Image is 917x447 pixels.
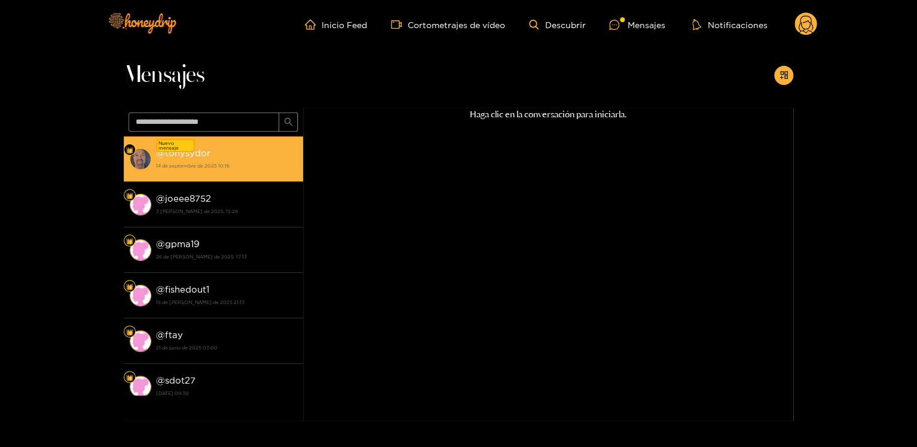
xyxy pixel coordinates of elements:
[279,112,298,132] button: buscar
[545,20,585,29] font: Descubrir
[470,109,626,120] font: Haga clic en la conversación para iniciarla.
[165,239,200,249] font: gpma19
[130,239,151,261] img: conversación
[156,300,244,305] font: 18 de [PERSON_NAME] de 2025 21:13
[130,285,151,306] img: conversación
[126,329,133,336] img: Nivel de ventilador
[156,148,210,158] font: @tonysydor
[529,20,585,30] a: Descubrir
[156,254,247,259] font: 26 de [PERSON_NAME] de 2025, 17:13
[156,330,183,340] font: @ftay
[130,194,151,215] img: conversación
[126,238,133,245] img: Nivel de ventilador
[391,19,505,30] a: Cortometrajes de vídeo
[156,391,189,396] font: [DATE] 09:30
[156,284,165,294] font: @
[284,117,293,127] span: buscar
[165,193,211,203] font: joeee8752
[165,284,209,294] font: fishedout1
[305,19,322,30] span: hogar
[689,19,771,31] button: Notificaciones
[627,20,665,29] font: Mensajes
[124,63,204,87] font: Mensajes
[156,345,218,350] font: 21 de junio de 2025 03:00
[322,20,367,29] font: Inicio Feed
[126,374,133,381] img: Nivel de ventilador
[156,239,165,249] font: @
[126,283,133,290] img: Nivel de ventilador
[156,209,238,214] font: 3 [PERSON_NAME] de 2025, 15:28
[156,163,230,168] font: 14 de septiembre de 2025 10:16
[408,20,505,29] font: Cortometrajes de vídeo
[774,66,793,85] button: añadir a la tienda de aplicaciones
[126,192,133,199] img: Nivel de ventilador
[158,141,179,150] font: Nuevo mensaje
[165,375,195,385] font: sdot27
[130,330,151,352] img: conversación
[130,148,151,170] img: conversación
[707,20,767,29] font: Notificaciones
[391,19,408,30] span: cámara de vídeo
[156,375,165,385] font: @
[305,19,367,30] a: Inicio Feed
[130,376,151,397] img: conversación
[126,147,133,154] img: Nivel de ventilador
[156,193,165,203] font: @
[780,71,788,81] span: añadir a la tienda de aplicaciones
